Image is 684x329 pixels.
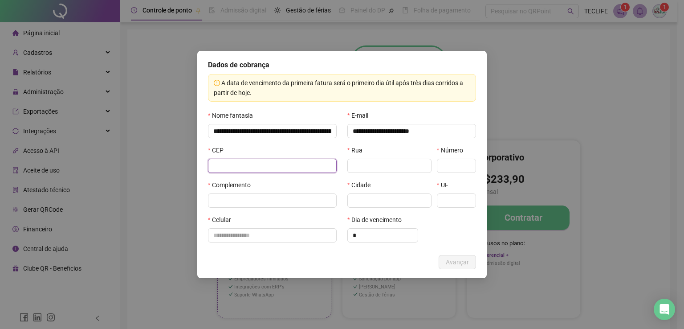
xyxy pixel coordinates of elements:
[439,255,476,269] button: Avançar
[347,180,376,190] label: Cidade
[347,145,368,155] label: Rua
[208,60,476,70] h5: Dados de cobrança
[437,145,469,155] label: Número
[208,145,229,155] label: CEP
[347,215,407,225] label: Dia de vencimento
[208,180,256,190] label: Complemento
[214,80,220,86] span: exclamation-circle
[208,215,237,225] label: Celular
[347,111,374,120] label: E-mail
[214,78,470,98] div: A data de vencimento da primeira fatura será o primeiro dia útil após três dias corridos a partir...
[437,180,454,190] label: UF
[208,111,259,120] label: Nome fantasia
[654,299,675,320] div: Open Intercom Messenger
